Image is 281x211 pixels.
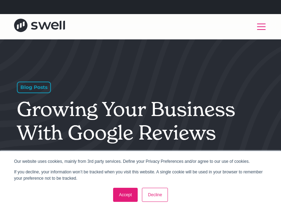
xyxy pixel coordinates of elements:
a: Accept [113,188,138,202]
div: Blog Posts [17,82,51,93]
p: Our website uses cookies, mainly from 3rd party services. Define your Privacy Preferences and/or ... [14,158,267,165]
a: home [14,19,65,34]
a: Decline [142,188,168,202]
h1: Growing Your Business With Google Reviews [17,97,249,145]
div: menu [253,18,267,35]
p: If you decline, your information won’t be tracked when you visit this website. A single cookie wi... [14,169,267,181]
